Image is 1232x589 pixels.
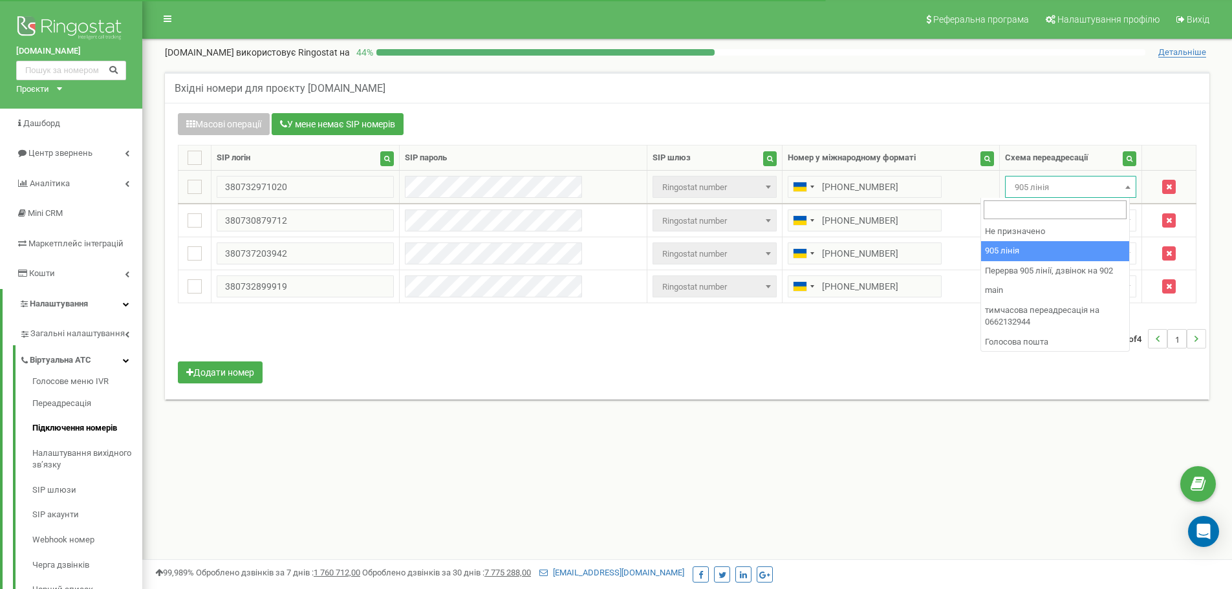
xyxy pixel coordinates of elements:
[981,332,1129,352] li: Голосова пошта
[32,528,142,553] a: Webhook номер
[788,243,818,264] div: Telephone country code
[32,478,142,503] a: SIP шлюзи
[1005,176,1136,198] span: 905 лінія
[981,222,1129,242] li: Не призначено
[16,45,126,58] a: [DOMAIN_NAME]
[653,176,777,198] span: Ringostat number
[19,345,142,372] a: Віртуальна АТС
[1010,178,1132,197] span: 905 лінія
[933,14,1029,25] span: Реферальна програма
[788,242,942,264] input: 050 123 4567
[30,354,91,367] span: Віртуальна АТС
[32,441,142,478] a: Налаштування вихідного зв’язку
[178,361,263,383] button: Додати номер
[362,568,531,577] span: Оброблено дзвінків за 30 днів :
[155,568,194,577] span: 99,989%
[32,416,142,441] a: Підключення номерів
[314,568,360,577] u: 1 760 712,00
[788,209,942,231] input: 050 123 4567
[23,118,60,128] span: Дашборд
[236,47,350,58] span: використовує Ringostat на
[1057,14,1160,25] span: Налаштування профілю
[981,301,1129,332] li: тимчасова переадресація на 0662132944
[653,275,777,297] span: Ringostat number
[3,289,142,319] a: Налаштування
[1188,516,1219,547] div: Open Intercom Messenger
[196,568,360,577] span: Оброблено дзвінків за 7 днів :
[32,502,142,528] a: SIP акаунти
[1167,329,1187,348] li: 1
[28,208,63,218] span: Mini CRM
[29,268,55,278] span: Кошти
[217,152,250,164] div: SIP логін
[788,276,818,297] div: Telephone country code
[788,177,818,197] div: Telephone country code
[16,83,49,96] div: Проєкти
[484,568,531,577] u: 7 775 288,00
[165,46,350,59] p: [DOMAIN_NAME]
[30,328,125,340] span: Загальні налаштування
[981,261,1129,281] li: Перерва 905 лінії, дзвінок на 902
[178,113,270,135] button: Масові операції
[28,148,92,158] span: Центр звернень
[32,376,142,391] a: Голосове меню IVR
[1129,333,1137,345] span: of
[400,145,647,171] th: SIP пароль
[657,245,772,263] span: Ringostat number
[653,152,691,164] div: SIP шлюз
[30,299,88,308] span: Налаштування
[788,275,942,297] input: 050 123 4567
[788,210,818,231] div: Telephone country code
[653,242,777,264] span: Ringostat number
[539,568,684,577] a: [EMAIL_ADDRESS][DOMAIN_NAME]
[657,178,772,197] span: Ringostat number
[32,391,142,416] a: Переадресація
[981,241,1129,261] li: 905 лінія
[1005,152,1088,164] div: Схема переадресації
[28,239,124,248] span: Маркетплейс інтеграцій
[657,278,772,296] span: Ringostat number
[16,13,126,45] img: Ringostat logo
[32,553,142,578] a: Черга дзвінків
[1187,14,1209,25] span: Вихід
[788,152,916,164] div: Номер у міжнародному форматі
[1158,47,1206,58] span: Детальніше
[272,113,404,135] button: У мене немає SIP номерів
[788,176,942,198] input: 050 123 4567
[16,61,126,80] input: Пошук за номером
[1118,316,1206,361] nav: ...
[653,209,777,231] span: Ringostat number
[30,178,70,188] span: Аналiтика
[350,46,376,59] p: 44 %
[19,319,142,345] a: Загальні налаштування
[1118,329,1148,348] span: 0-4 4
[981,281,1129,301] li: main
[657,212,772,230] span: Ringostat number
[175,83,385,94] h5: Вхідні номери для проєкту [DOMAIN_NAME]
